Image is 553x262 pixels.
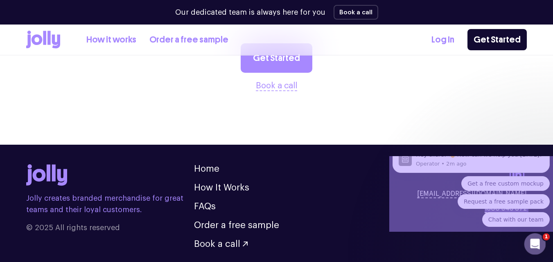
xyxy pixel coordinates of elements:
[431,33,454,47] a: Log In
[86,33,136,47] a: How it works
[194,240,240,249] span: Book a call
[3,20,160,71] div: Quick reply options
[27,4,154,11] p: Message from Operator, sent 2m ago
[175,7,325,18] p: Our dedicated team is always here for you
[524,233,546,255] iframe: Intercom live chat
[194,202,216,211] a: FAQs
[241,43,312,73] a: Get Started
[68,38,160,53] button: Quick reply: Request a free sample pack
[26,193,194,215] p: Jolly creates branded merchandise for great teams and their loyal customers.
[26,222,194,233] span: © 2025 All rights reserved
[194,240,248,249] button: Book a call
[194,183,249,192] a: How It Works
[543,233,550,241] span: 1
[194,221,279,230] a: Order a free sample
[256,79,297,92] button: Book a call
[72,20,160,35] button: Quick reply: Get a free custom mockup
[93,56,160,71] button: Quick reply: Chat with our team
[334,5,378,20] button: Book a call
[149,33,228,47] a: Order a free sample
[389,156,553,232] iframe: Intercom notifications message
[467,29,527,50] a: Get Started
[194,164,219,173] a: Home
